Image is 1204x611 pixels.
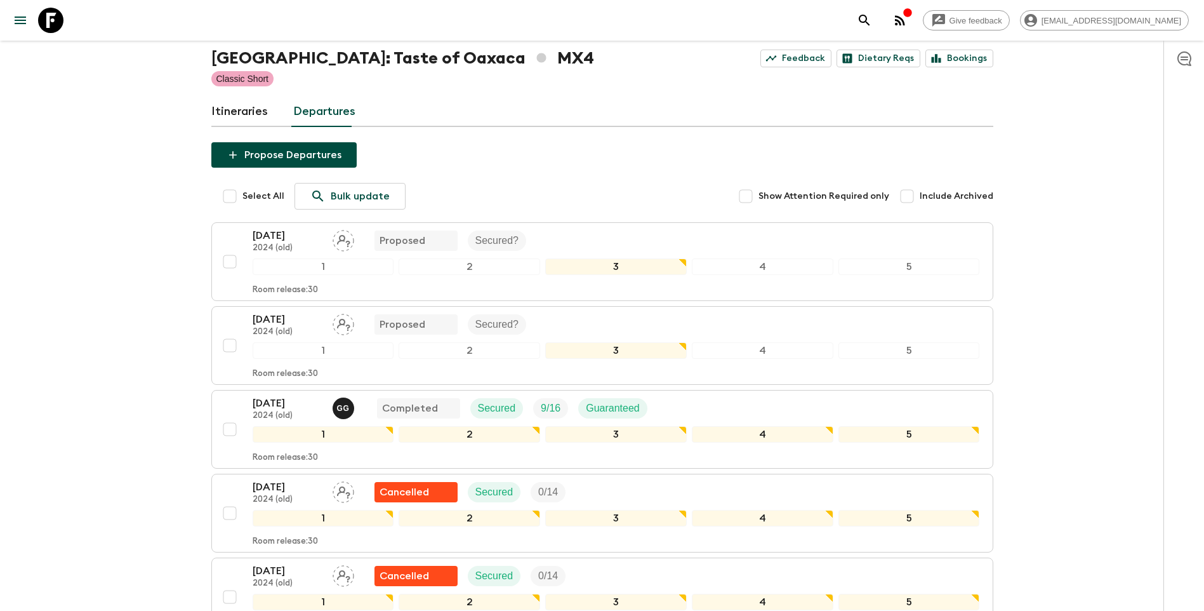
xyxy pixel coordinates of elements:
[838,258,980,275] div: 5
[468,482,521,502] div: Secured
[468,314,527,335] div: Secured?
[333,485,354,495] span: Assign pack leader
[253,258,394,275] div: 1
[380,568,429,584] p: Cancelled
[533,398,568,419] div: Trip Fill
[253,228,322,243] p: [DATE]
[8,8,33,33] button: menu
[253,327,322,337] p: 2024 (old)
[758,190,889,203] span: Show Attention Required only
[211,222,993,301] button: [DATE]2024 (old)Assign pack leaderProposedSecured?12345Room release:30
[838,342,980,359] div: 5
[399,342,540,359] div: 2
[333,318,354,328] span: Assign pack leader
[253,594,394,610] div: 1
[475,485,513,500] p: Secured
[211,97,268,127] a: Itineraries
[692,342,833,359] div: 4
[253,342,394,359] div: 1
[333,401,357,412] span: Gerardo Guerrero Mata
[692,258,833,275] div: 4
[211,142,357,168] button: Propose Departures
[538,485,558,500] p: 0 / 14
[692,594,833,610] div: 4
[399,426,540,443] div: 2
[253,426,394,443] div: 1
[399,594,540,610] div: 2
[242,190,284,203] span: Select All
[838,426,980,443] div: 5
[837,50,920,67] a: Dietary Reqs
[852,8,877,33] button: search adventures
[475,568,513,584] p: Secured
[380,317,425,332] p: Proposed
[382,401,438,416] p: Completed
[468,231,527,251] div: Secured?
[923,10,1010,30] a: Give feedback
[294,183,406,210] a: Bulk update
[253,563,322,579] p: [DATE]
[920,190,993,203] span: Include Archived
[253,396,322,411] p: [DATE]
[399,510,540,527] div: 2
[475,317,519,332] p: Secured?
[333,234,354,244] span: Assign pack leader
[216,72,268,85] p: Classic Short
[531,482,566,502] div: Trip Fill
[531,566,566,586] div: Trip Fill
[538,568,558,584] p: 0 / 14
[838,510,980,527] div: 5
[211,474,993,553] button: [DATE]2024 (old)Assign pack leaderFlash Pack cancellationSecuredTrip Fill12345Room release:30
[1035,16,1188,25] span: [EMAIL_ADDRESS][DOMAIN_NAME]
[925,50,993,67] a: Bookings
[333,569,354,579] span: Assign pack leader
[470,398,524,419] div: Secured
[760,50,831,67] a: Feedback
[475,233,519,248] p: Secured?
[692,510,833,527] div: 4
[253,495,322,505] p: 2024 (old)
[253,510,394,527] div: 1
[253,411,322,421] p: 2024 (old)
[253,579,322,589] p: 2024 (old)
[253,243,322,253] p: 2024 (old)
[545,258,687,275] div: 3
[1020,10,1189,30] div: [EMAIL_ADDRESS][DOMAIN_NAME]
[374,566,458,586] div: Flash Pack cancellation
[380,233,425,248] p: Proposed
[253,480,322,495] p: [DATE]
[586,401,640,416] p: Guaranteed
[331,189,390,204] p: Bulk update
[545,342,687,359] div: 3
[545,426,687,443] div: 3
[545,594,687,610] div: 3
[545,510,687,527] div: 3
[211,390,993,469] button: [DATE]2024 (old)Gerardo Guerrero MataCompletedSecuredTrip FillGuaranteed12345Room release:30
[253,537,318,547] p: Room release: 30
[478,401,516,416] p: Secured
[399,258,540,275] div: 2
[211,306,993,385] button: [DATE]2024 (old)Assign pack leaderProposedSecured?12345Room release:30
[211,46,594,71] h1: [GEOGRAPHIC_DATA]: Taste of Oaxaca MX4
[692,426,833,443] div: 4
[943,16,1009,25] span: Give feedback
[253,369,318,379] p: Room release: 30
[468,566,521,586] div: Secured
[380,485,429,500] p: Cancelled
[253,285,318,295] p: Room release: 30
[541,401,560,416] p: 9 / 16
[253,453,318,463] p: Room release: 30
[253,312,322,327] p: [DATE]
[838,594,980,610] div: 5
[293,97,355,127] a: Departures
[374,482,458,502] div: Flash Pack cancellation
